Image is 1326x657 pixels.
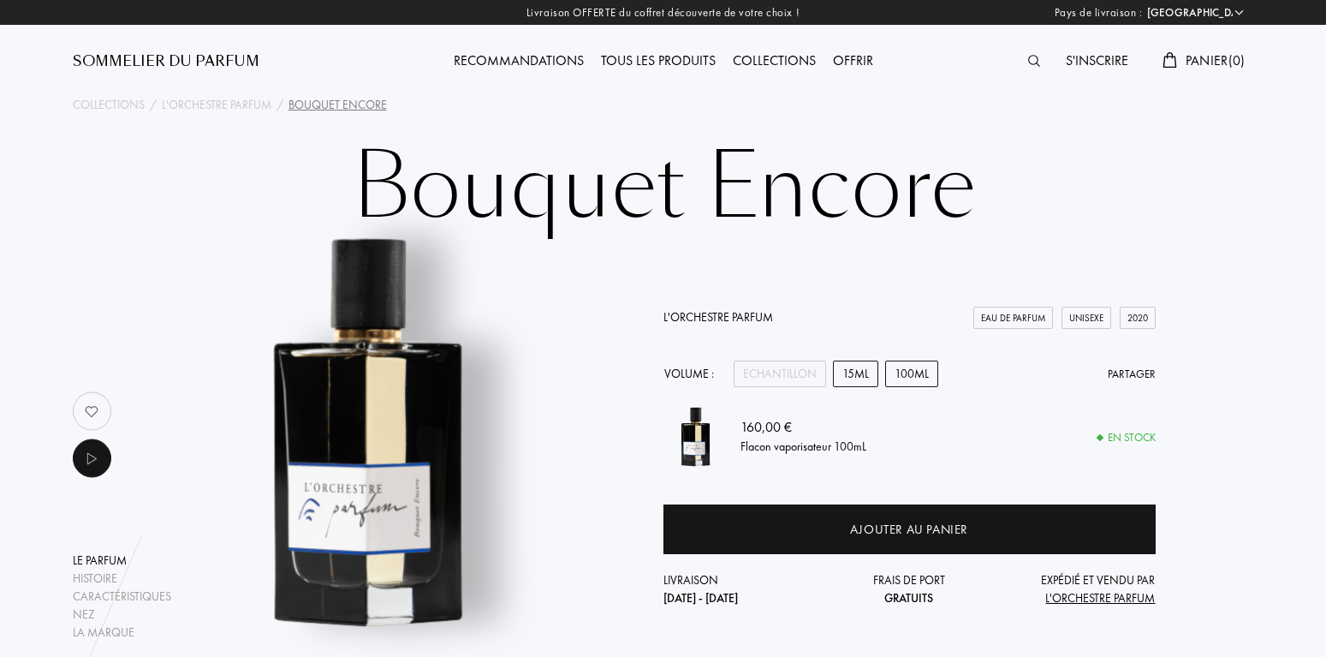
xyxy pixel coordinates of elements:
[824,51,882,69] a: Offrir
[973,307,1053,330] div: Eau de Parfum
[663,404,728,469] img: Bouquet Encore L'Orchestre Parfum
[288,96,387,114] div: Bouquet Encore
[73,570,171,588] div: Histoire
[1233,6,1246,19] img: arrow_w.png
[1108,366,1156,383] div: Partager
[824,51,882,73] div: Offrir
[73,588,171,606] div: Caractéristiques
[1028,55,1040,67] img: search_icn.svg
[73,51,259,72] a: Sommelier du Parfum
[235,140,1091,235] h1: Bouquet Encore
[162,96,271,114] a: L'Orchestre Parfum
[1055,4,1143,21] span: Pays de livraison :
[1186,51,1246,69] span: Panier ( 0 )
[73,606,171,624] div: Nez
[1162,52,1176,68] img: cart.svg
[663,361,723,387] div: Volume :
[592,51,724,73] div: Tous les produits
[73,624,171,642] div: La marque
[724,51,824,69] a: Collections
[73,96,145,114] a: Collections
[445,51,592,69] a: Recommandations
[150,96,157,114] div: /
[1057,51,1137,73] div: S'inscrire
[74,394,109,428] img: no_like_p.png
[156,218,580,642] img: Bouquet Encore L'Orchestre Parfum
[592,51,724,69] a: Tous les produits
[724,51,824,73] div: Collections
[991,571,1156,607] div: Expédié et vendu par
[734,361,826,387] div: Echantillon
[445,51,592,73] div: Recommandations
[663,309,773,325] a: L'Orchestre Parfum
[73,552,171,570] div: Le parfum
[1120,307,1156,330] div: 2020
[663,590,738,606] span: [DATE] - [DATE]
[1045,590,1155,606] span: L'Orchestre Parfum
[833,361,878,387] div: 15mL
[1057,51,1137,69] a: S'inscrire
[740,438,866,456] div: Flacon vaporisateur 100mL
[850,520,968,540] div: Ajouter au panier
[740,417,866,438] div: 160,00 €
[663,571,828,607] div: Livraison
[884,590,933,606] span: Gratuits
[276,96,283,114] div: /
[827,571,991,607] div: Frais de port
[1097,429,1156,446] div: En stock
[885,361,938,387] div: 100mL
[81,448,103,469] img: music_play.png
[1061,307,1111,330] div: Unisexe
